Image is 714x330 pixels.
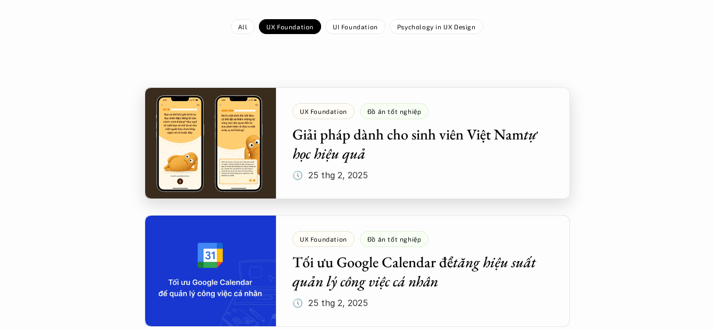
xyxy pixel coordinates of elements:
a: All [231,19,255,34]
p: All [238,23,247,30]
a: Psychology in UX Design [390,19,483,34]
a: UX FoundationĐồ án tốt nghiệpGiải pháp dành cho sinh viên Việt Namtự học hiệu quả🕔 25 thg 2, 2025 [145,87,570,199]
a: UX Foundation [259,19,321,34]
a: UX FoundationĐồ án tốt nghiệpTối ưu Google Calendar đểtăng hiệu suất quản lý công việc cá nhân🕔 2... [145,215,570,327]
a: UI Foundation [325,19,385,34]
p: UI Foundation [333,23,378,30]
p: Psychology in UX Design [397,23,476,30]
p: UX Foundation [266,23,314,30]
